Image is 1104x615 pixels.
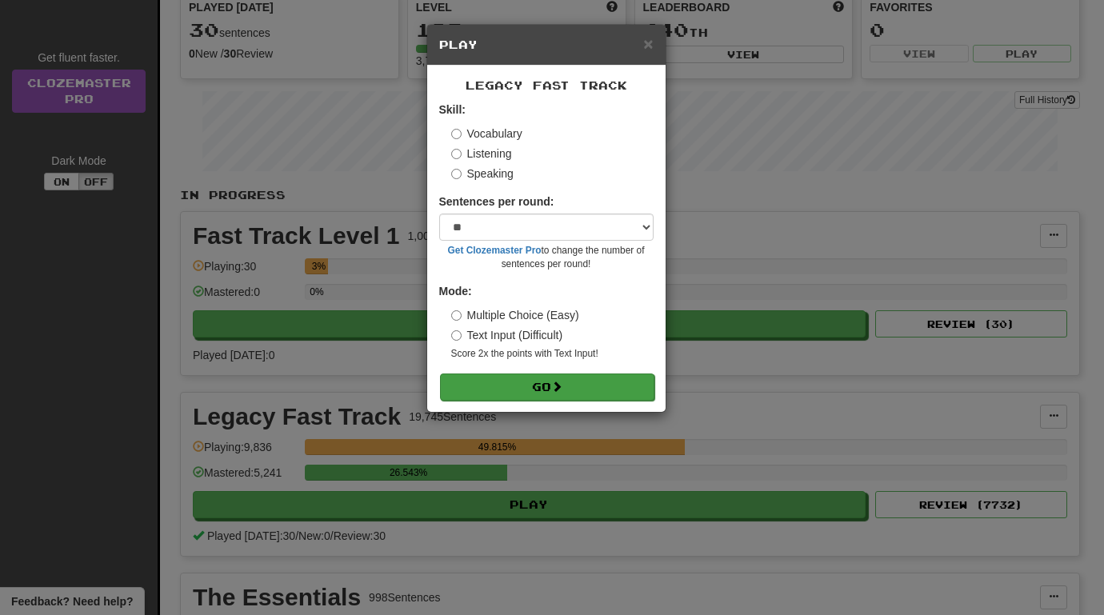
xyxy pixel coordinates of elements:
[451,307,579,323] label: Multiple Choice (Easy)
[466,78,627,92] span: Legacy Fast Track
[439,103,466,116] strong: Skill:
[439,37,654,53] h5: Play
[451,327,563,343] label: Text Input (Difficult)
[451,169,462,179] input: Speaking
[451,146,512,162] label: Listening
[451,126,522,142] label: Vocabulary
[448,245,542,256] a: Get Clozemaster Pro
[451,310,462,321] input: Multiple Choice (Easy)
[439,194,554,210] label: Sentences per round:
[451,347,654,361] small: Score 2x the points with Text Input !
[451,330,462,341] input: Text Input (Difficult)
[451,129,462,139] input: Vocabulary
[439,244,654,271] small: to change the number of sentences per round!
[451,166,514,182] label: Speaking
[643,35,653,52] button: Close
[440,373,654,401] button: Go
[439,285,472,298] strong: Mode:
[643,34,653,53] span: ×
[451,149,462,159] input: Listening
